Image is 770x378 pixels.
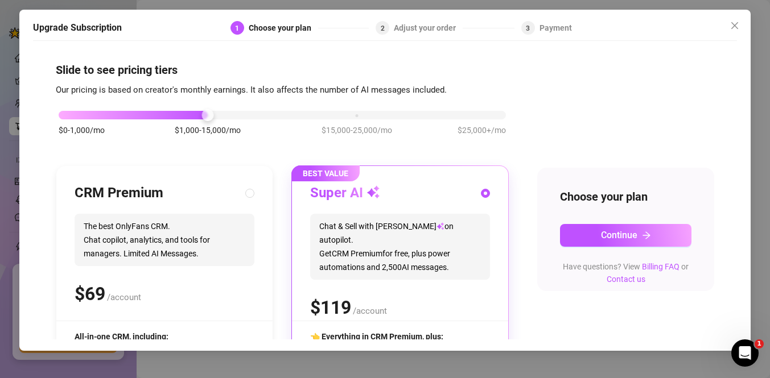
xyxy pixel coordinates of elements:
a: Contact us [607,274,645,283]
span: 👈 Everything in CRM Premium, plus: [310,332,443,341]
button: Continuearrow-right [560,223,691,246]
h4: Slide to see pricing tiers [56,61,714,77]
span: $1,000-15,000/mo [175,124,241,136]
div: Payment [540,21,572,35]
span: $15,000-25,000/mo [322,124,392,136]
span: $0-1,000/mo [59,124,105,136]
span: Have questions? View or [563,261,689,283]
h5: Upgrade Subscription [33,21,122,35]
span: 3 [526,24,530,32]
h3: Super AI [310,184,380,202]
h3: CRM Premium [75,184,163,202]
span: 1 [755,339,764,348]
span: Our pricing is based on creator's monthly earnings. It also affects the number of AI messages inc... [56,84,447,94]
span: $ [75,283,105,305]
span: Chat & Sell with [PERSON_NAME] on autopilot. Get CRM Premium for free, plus power automations and... [310,214,490,280]
span: Continue [601,230,637,240]
span: 1 [235,24,239,32]
span: arrow-right [642,230,651,239]
div: Adjust your order [394,21,463,35]
a: Billing FAQ [642,261,680,271]
h4: Choose your plan [560,188,691,204]
span: close [730,21,739,30]
span: /account [107,292,141,302]
button: Close [726,16,744,35]
span: $ [310,297,351,318]
span: Close [726,21,744,30]
span: /account [353,306,387,316]
span: All-in-one CRM, including: [75,332,168,341]
iframe: Intercom live chat [731,339,759,367]
span: BEST VALUE [291,165,360,181]
span: The best OnlyFans CRM. Chat copilot, analytics, and tools for managers. Limited AI Messages. [75,214,254,266]
span: 2 [381,24,385,32]
div: Choose your plan [249,21,318,35]
span: $25,000+/mo [458,124,506,136]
